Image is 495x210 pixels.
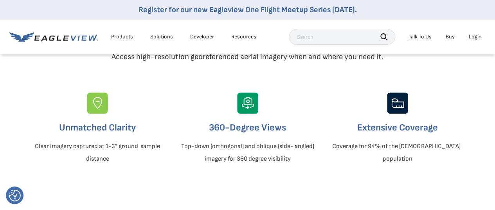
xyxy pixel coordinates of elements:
[179,140,316,165] p: Top-down (orthogonal) and oblique (side- angled) imagery for 360 degree visibility
[19,51,477,63] p: Access high-resolution georeferenced aerial imagery when and where you need it.
[150,33,173,40] div: Solutions
[9,190,21,201] img: Revisit consent button
[446,33,455,40] a: Buy
[139,5,357,14] a: Register for our new Eagleview One Flight Meetup Series [DATE].
[9,190,21,201] button: Consent Preferences
[469,33,482,40] div: Login
[111,33,133,40] div: Products
[190,33,214,40] a: Developer
[29,121,166,134] h3: Unmatched Clarity
[409,33,432,40] div: Talk To Us
[29,140,166,165] p: Clear imagery captured at 1-3” ground sample distance
[179,121,316,134] h3: 360-Degree Views
[289,29,395,45] input: Search
[329,121,466,134] h3: Extensive Coverage
[231,33,256,40] div: Resources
